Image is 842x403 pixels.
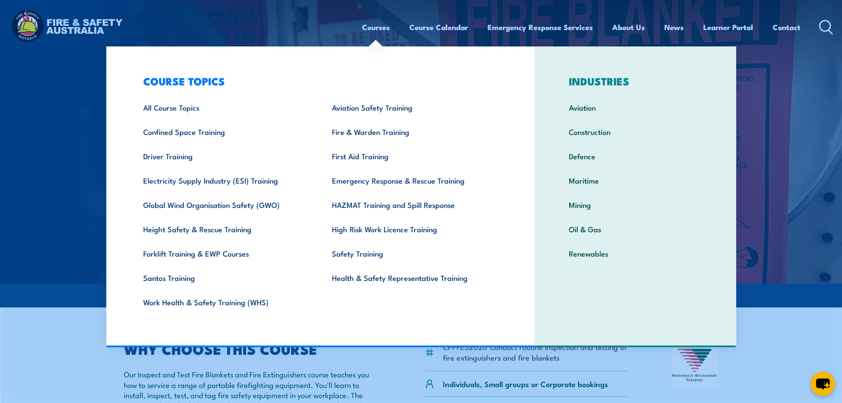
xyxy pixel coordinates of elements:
[130,241,318,265] a: Forklift Training & EWP Courses
[318,119,507,144] a: Fire & Warden Training
[555,241,716,265] a: Renewables
[130,75,507,87] h3: COURSE TOPICS
[612,15,645,39] a: About Us
[555,192,716,217] a: Mining
[664,15,684,39] a: News
[703,15,753,39] a: Learner Portal
[318,241,507,265] a: Safety Training
[409,15,468,39] a: Course Calendar
[555,144,716,168] a: Defence
[130,119,318,144] a: Confined Space Training
[318,168,507,192] a: Emergency Response & Rescue Training
[318,265,507,290] a: Health & Safety Representative Training
[130,144,318,168] a: Driver Training
[318,144,507,168] a: First Aid Training
[362,15,390,39] a: Courses
[318,192,507,217] a: HAZMAT Training and Spill Response
[555,217,716,241] a: Oil & Gas
[130,95,318,119] a: All Course Topics
[555,119,716,144] a: Construction
[124,342,382,355] h2: WHY CHOOSE THIS COURSE
[130,217,318,241] a: Height Safety & Rescue Training
[773,15,800,39] a: Contact
[555,75,716,87] h3: INDUSTRIES
[443,379,608,389] p: Individuals, Small groups or Corporate bookings
[443,342,628,362] li: CPPFES2020 Conduct routine inspection and testing of fire extinguishers and fire blankets
[318,95,507,119] a: Aviation Safety Training
[130,192,318,217] a: Global Wind Organisation Safety (GWO)
[318,217,507,241] a: High Risk Work Licence Training
[130,290,318,314] a: Work Health & Safety Training (WHS)
[555,168,716,192] a: Maritime
[130,168,318,192] a: Electricity Supply Industry (ESI) Training
[130,265,318,290] a: Santos Training
[488,15,593,39] a: Emergency Response Services
[555,95,716,119] a: Aviation
[811,372,835,396] button: chat-button
[671,342,719,388] img: Nationally Recognised Training logo.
